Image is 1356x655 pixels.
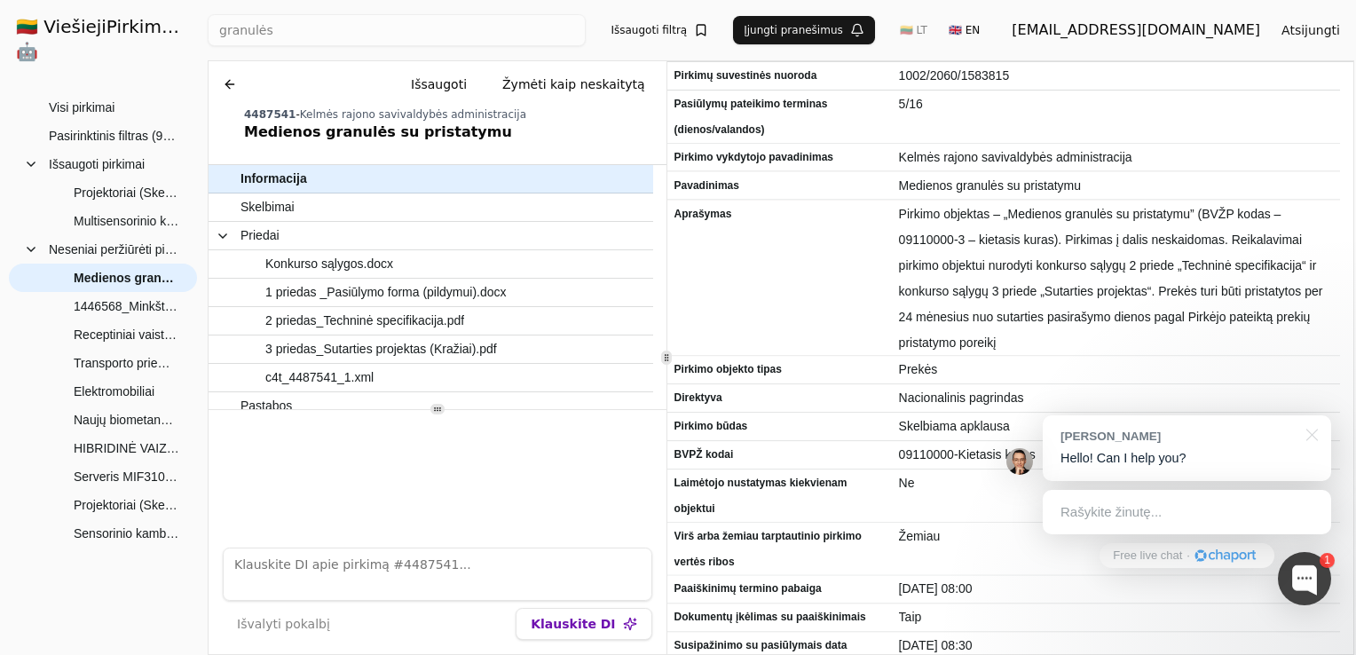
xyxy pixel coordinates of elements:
[1113,548,1182,564] span: Free live chat
[899,442,1334,468] span: 09110000-Kietasis kuras
[733,16,875,44] button: Įjungti pranešimus
[899,173,1334,199] span: Medienos granulės su pristatymu
[74,179,179,206] span: Projektoriai (Skelbiama apklausa)
[74,208,179,234] span: Multisensorinio kambario įranga (Skelbiama apklausa)
[674,385,885,411] span: Direktyva
[265,251,393,277] span: Konkurso sąlygos.docx
[600,16,719,44] button: Išsaugoti filtrą
[74,264,179,291] span: Medienos granulės su pristatymu
[1012,20,1260,41] div: [EMAIL_ADDRESS][DOMAIN_NAME]
[208,14,586,46] input: Greita paieška...
[516,608,651,640] button: Klauskite DI
[899,63,1334,89] span: 1002/2060/1583815
[1320,553,1335,568] div: 1
[240,393,292,419] span: Pastabos
[74,492,179,518] span: Projektoriai (Skelbiama apklausa)
[74,463,179,490] span: Serveris MIF310 (Skelbiama apklausa)
[674,91,885,143] span: Pasiūlymų pateikimo terminas (dienos/valandos)
[674,414,885,439] span: Pirkimo būdas
[1186,548,1190,564] div: ·
[674,357,885,383] span: Pirkimo objekto tipas
[674,442,885,468] span: BVPŽ kodai
[674,524,885,575] span: Virš arba žemiau tarptautinio pirkimo vertės ribos
[240,194,295,220] span: Skelbimai
[899,385,1334,411] span: Nacionalinis pagrindas
[1267,14,1354,46] button: Atsijungti
[74,520,179,547] span: Sensorinio kambario įrangos pirkimas (skelbiama apklausa)
[74,406,179,433] span: Naujų biometanu varomų M3 klasės autobusų pirkimas
[265,280,507,305] span: 1 priedas _Pasiūlymo forma (pildymui).docx
[674,604,885,630] span: Dokumentų įkėlimas su paaiškinimais
[49,94,114,121] span: Visi pirkimai
[49,151,145,178] span: Išsaugoti pirkimai
[899,357,1334,383] span: Prekės
[265,336,497,362] span: 3 priedas_Sutarties projektas (Kražiai).pdf
[899,470,1334,496] span: Ne
[240,223,280,249] span: Priedai
[899,604,1334,630] span: Taip
[265,308,464,334] span: 2 priedas_Techninė specifikacija.pdf
[899,414,1334,439] span: Skelbiama apklausa
[300,108,526,121] span: Kelmės rajono savivaldybės administracija
[177,16,205,37] strong: .AI
[1100,543,1273,568] a: Free live chat·
[674,470,885,522] span: Laimėtojo nustatymas kiekvienam objektui
[244,108,296,121] span: 4487541
[674,145,885,170] span: Pirkimo vykdytojo pavadinimas
[74,293,179,320] span: 1446568_Minkštieji baldai (Atviras konkursas)
[244,122,659,143] div: Medienos granulės su pristatymu
[899,91,1334,117] span: 5/16
[397,68,481,100] button: Išsaugoti
[674,63,885,89] span: Pirkimų suvestinės nuoroda
[899,524,1334,549] span: Žemiau
[74,378,154,405] span: Elektromobiliai
[74,435,179,462] span: HIBRIDINĖ VAIZDO KONFERENCIJŲ ĮRANGA (Skelbiama apklausa)
[488,68,659,100] button: Žymėti kaip neskaitytą
[899,201,1334,356] span: Pirkimo objektas – „Medienos granulės su pristatymu” (BVŽP kodas – 09110000-3 – kietasis kuras). ...
[265,365,374,391] span: c4t_4487541_1.xml
[938,16,990,44] button: 🇬🇧 EN
[240,166,307,192] span: Informacija
[244,107,659,122] div: -
[899,145,1334,170] span: Kelmės rajono savivaldybės administracija
[1043,490,1331,534] div: Rašykite žinutę...
[49,236,179,263] span: Neseniai peržiūrėti pirkimai
[49,122,179,149] span: Pasirinktinis filtras (974)
[674,201,885,227] span: Aprašymas
[674,173,885,199] span: Pavadinimas
[74,321,179,348] span: Receptiniai vaistai (skelbiama apklausa)
[1060,428,1296,445] div: [PERSON_NAME]
[1006,448,1033,475] img: Jonas
[899,576,1334,602] span: [DATE] 08:00
[674,576,885,602] span: Paaiškinimų termino pabaiga
[1060,449,1313,468] p: Hello! Can I help you?
[74,350,179,376] span: Transporto priemonė su keltuvu, sukomplektuota neįgaliųjų vežimėliuose sėdintiems asmenims (mikro...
